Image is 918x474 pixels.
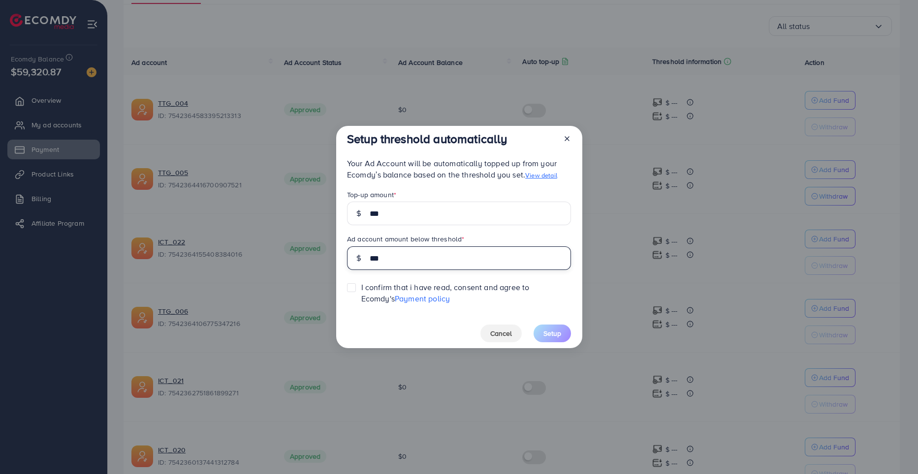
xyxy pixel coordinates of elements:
span: Your Ad Account will be automatically topped up from your Ecomdy’s balance based on the threshold... [347,158,557,180]
h3: Setup threshold automatically [347,132,507,146]
span: Cancel [490,328,512,338]
label: Ad account amount below threshold [347,234,464,244]
button: Cancel [480,325,522,342]
span: Setup [543,328,561,338]
label: Top-up amount [347,190,396,200]
a: View detail [525,171,557,179]
a: Payment policy [395,293,450,304]
iframe: Chat [876,430,911,467]
span: I confirm that i have read, consent and agree to Ecomdy's [361,282,571,304]
button: Setup [534,325,571,342]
